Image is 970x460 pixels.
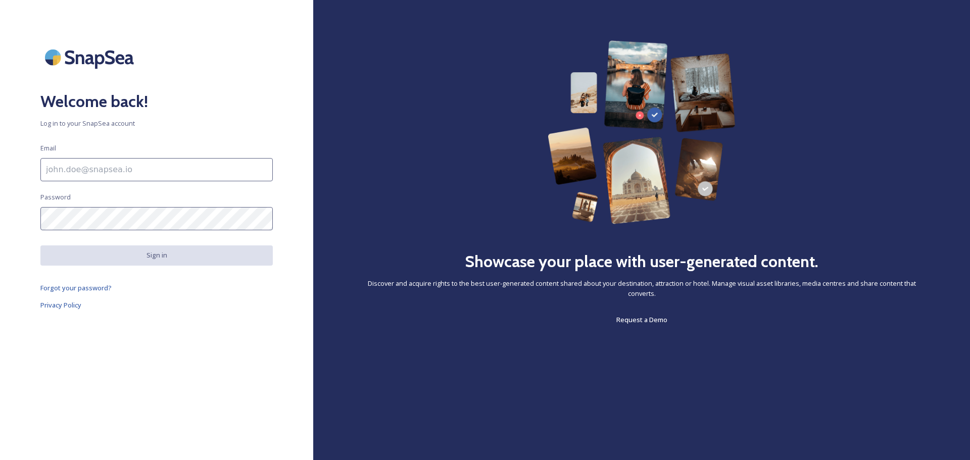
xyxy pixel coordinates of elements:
[40,283,112,292] span: Forgot your password?
[40,40,141,74] img: SnapSea Logo
[40,245,273,265] button: Sign in
[616,314,667,326] a: Request a Demo
[354,279,930,298] span: Discover and acquire rights to the best user-generated content shared about your destination, att...
[548,40,736,224] img: 63b42ca75bacad526042e722_Group%20154-p-800.png
[40,299,273,311] a: Privacy Policy
[616,315,667,324] span: Request a Demo
[40,89,273,114] h2: Welcome back!
[40,282,273,294] a: Forgot your password?
[40,143,56,153] span: Email
[40,300,81,310] span: Privacy Policy
[465,249,818,274] h2: Showcase your place with user-generated content.
[40,192,71,202] span: Password
[40,119,273,128] span: Log in to your SnapSea account
[40,158,273,181] input: john.doe@snapsea.io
